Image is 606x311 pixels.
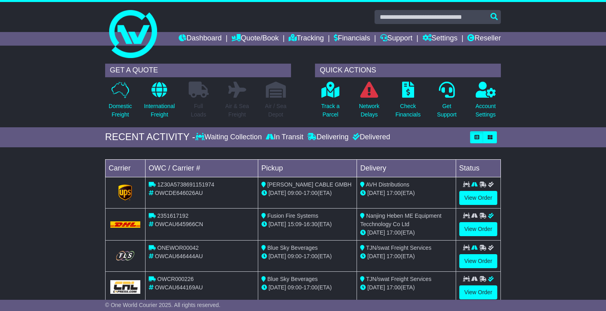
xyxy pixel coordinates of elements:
[456,159,501,177] td: Status
[387,284,401,291] span: 17:00
[264,133,305,142] div: In Transit
[360,189,452,197] div: (ETA)
[269,221,286,227] span: [DATE]
[288,253,302,259] span: 09:00
[261,283,353,292] div: - (ETA)
[351,133,390,142] div: Delivered
[360,252,452,261] div: (ETA)
[475,81,496,123] a: AccountSettings
[467,32,501,46] a: Reseller
[459,222,498,236] a: View Order
[108,81,132,123] a: DomesticFreight
[334,32,370,46] a: Financials
[359,81,380,123] a: NetworkDelays
[360,213,441,227] span: Nanjing Heben ME Equipment Tecchnology Co Ltd
[367,229,385,236] span: [DATE]
[109,102,132,119] p: Domestic Freight
[261,220,353,229] div: - (ETA)
[157,245,199,251] span: ONEWOR00042
[144,81,175,123] a: InternationalFreight
[303,284,317,291] span: 17:00
[437,102,456,119] p: Get Support
[157,276,194,282] span: OWCR000226
[289,32,324,46] a: Tracking
[321,102,339,119] p: Track a Parcel
[269,190,286,196] span: [DATE]
[288,221,302,227] span: 15:09
[360,283,452,292] div: (ETA)
[367,253,385,259] span: [DATE]
[155,284,203,291] span: OWCAU644169AU
[303,253,317,259] span: 17:00
[195,133,264,142] div: Waiting Collection
[265,102,287,119] p: Air / Sea Depot
[118,185,132,201] img: GetCarrierServiceLogo
[155,221,203,227] span: OWCAU645966CN
[105,64,291,77] div: GET A QUOTE
[110,221,140,228] img: DHL.png
[155,190,203,196] span: OWCDE646026AU
[145,159,258,177] td: OWC / Carrier #
[231,32,279,46] a: Quote/Book
[267,213,319,219] span: Fusion Fire Systems
[366,181,409,188] span: AVH Distributions
[261,189,353,197] div: - (ETA)
[366,276,431,282] span: TJN/swat Freight Services
[367,190,385,196] span: [DATE]
[387,229,401,236] span: 17:00
[475,102,496,119] p: Account Settings
[179,32,221,46] a: Dashboard
[305,133,351,142] div: Delivering
[459,254,498,268] a: View Order
[360,229,452,237] div: (ETA)
[303,221,317,227] span: 16:30
[269,284,286,291] span: [DATE]
[459,191,498,205] a: View Order
[267,181,352,188] span: [PERSON_NAME] CABLE GMBH
[105,302,221,308] span: © One World Courier 2025. All rights reserved.
[437,81,457,123] a: GetSupport
[189,102,209,119] p: Full Loads
[288,190,302,196] span: 09:00
[144,102,175,119] p: International Freight
[367,284,385,291] span: [DATE]
[105,159,145,177] td: Carrier
[269,253,286,259] span: [DATE]
[459,285,498,299] a: View Order
[395,81,421,123] a: CheckFinancials
[395,102,421,119] p: Check Financials
[225,102,249,119] p: Air & Sea Freight
[110,249,140,262] img: GetCarrierServiceLogo
[267,276,318,282] span: Blue Sky Beverages
[105,131,195,143] div: RECENT ACTIVITY -
[423,32,458,46] a: Settings
[387,190,401,196] span: 17:00
[157,213,189,219] span: 2351617192
[110,280,140,294] img: GetCarrierServiceLogo
[357,159,456,177] td: Delivery
[315,64,501,77] div: QUICK ACTIONS
[387,253,401,259] span: 17:00
[258,159,357,177] td: Pickup
[288,284,302,291] span: 09:00
[261,252,353,261] div: - (ETA)
[157,181,214,188] span: 1Z30A5738691151974
[155,253,203,259] span: OWCAU646444AU
[366,245,431,251] span: TJN/swat Freight Services
[321,81,340,123] a: Track aParcel
[359,102,379,119] p: Network Delays
[267,245,318,251] span: Blue Sky Beverages
[380,32,413,46] a: Support
[303,190,317,196] span: 17:00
